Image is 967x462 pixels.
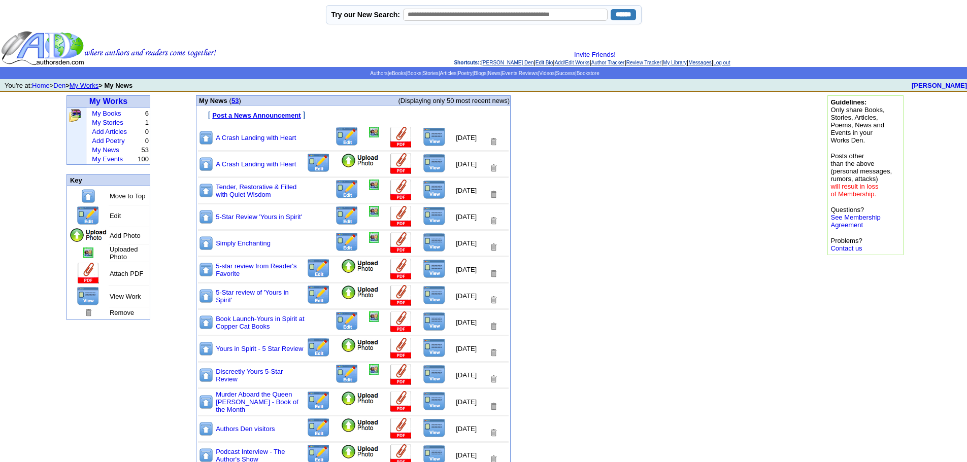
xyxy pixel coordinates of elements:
a: Discreetly Yours 5-Star Review [216,368,283,383]
b: > My News [98,82,132,89]
a: My Works [89,97,127,105]
img: Add Attachment (PDF or .DOC) [389,180,413,201]
img: Edit this Title [307,391,330,411]
font: ] [303,111,305,119]
font: [DATE] [456,425,477,433]
img: Removes this Title [489,295,498,305]
a: Log out [713,60,730,65]
span: ) [239,97,241,104]
img: Removes this Title [489,216,498,226]
img: Add Photo [341,153,379,168]
img: View this Title [423,312,446,331]
font: Key [70,176,82,184]
a: See Membership Agreement [830,214,880,229]
a: A Crash Landing with Heart [216,134,296,141]
a: Authors Den visitors [216,425,275,433]
img: Add Photo [341,391,379,406]
a: Bookstore [577,70,599,76]
a: Add Poetry [92,137,124,145]
img: Removes this Title [489,190,498,199]
b: Guidelines: [830,98,866,106]
img: Edit this Title [335,127,359,147]
img: Add Attachment (PDF or .DOC) [389,418,413,440]
img: Add/Remove Photo [83,247,93,258]
img: Add Attachment (PDF or .DOC) [389,338,413,360]
a: Success [556,70,575,76]
img: View this Title [423,180,446,199]
img: Add Attachment (PDF or .DOC) [389,206,413,228]
img: Edit this Title [335,364,359,384]
img: Removes this Title [489,402,498,411]
img: Edit this Title [76,206,100,226]
a: Add/Edit Works [555,60,590,65]
img: Move to top [198,341,214,357]
font: [DATE] [456,160,477,168]
img: Add/Remove Photo [369,206,379,217]
b: > [65,82,70,89]
a: My News [92,146,119,154]
img: Edit this Title [335,311,359,331]
a: Messages [688,60,712,65]
a: Book Launch-Yours in Spirit at Copper Cat Books [216,315,304,330]
a: Den [53,82,65,89]
a: My Stories [92,119,123,126]
img: Add Photo [341,285,379,300]
font: 0 [145,128,149,135]
a: 5-Star Review 'Yours in Spirit' [216,213,302,221]
img: Edit this Title [307,259,330,278]
label: Try our New Search: [331,11,400,19]
img: header_logo2.gif [1,30,216,66]
font: Questions? [830,206,880,229]
img: Move to top [198,262,214,277]
img: View this Title [423,338,446,358]
a: 53 [231,97,239,104]
a: Invite Friends! [574,51,616,58]
a: [PERSON_NAME] [912,82,967,89]
div: : | | | | | | | [218,51,966,66]
img: Add Attachment (PDF or .DOC) [389,259,413,280]
font: Problems? [830,237,862,252]
a: Home [32,82,50,89]
font: [DATE] [456,239,477,247]
img: Move to top [81,188,96,204]
font: [DATE] [456,292,477,300]
img: Move to top [198,209,214,225]
img: View this Title [423,418,446,438]
a: eBooks [389,70,406,76]
font: Only share Books, Stories, Articles, Poems, News and Events in your Works Den. [830,98,884,144]
img: Removes this Title [489,163,498,173]
img: Move to top [198,421,214,437]
img: Move to top [198,156,214,172]
font: My News [199,97,227,104]
img: Add Attachment (PDF or .DOC) [389,364,413,386]
span: (Displaying only 50 most recent news) [398,97,510,104]
img: Edit this Title [335,180,359,199]
a: Books [407,70,421,76]
img: Add/Remove Photo [369,311,379,322]
font: [DATE] [456,345,477,352]
img: Edit this Title [307,153,330,173]
img: Add Attachment (PDF or .DOC) [389,153,413,175]
font: 100 [138,155,149,163]
img: Removes this Title [489,269,498,278]
img: View this Title [423,154,446,173]
font: [DATE] [456,318,477,326]
font: [DATE] [456,213,477,221]
a: Yours in Spirit - 5 Star Review [216,345,303,352]
font: 0 [145,137,149,145]
img: Add Attachment [77,263,100,285]
img: Add Photo [341,259,379,274]
img: Move to top [198,288,214,304]
a: Tender, Restorative & Filled with Quiet Wisdom [216,183,296,198]
img: Move to top [198,130,214,146]
span: ( [229,97,231,104]
a: My Works [70,82,99,89]
img: Add Photo [341,444,379,459]
font: Edit [110,212,121,220]
a: Author Tracker [591,60,625,65]
a: Post a News Announcement [212,111,301,119]
img: Add Photo [69,228,108,243]
a: A Crash Landing with Heart [216,160,296,168]
a: 5-Star review of 'Yours in Spirit' [216,289,289,304]
img: Removes this Title [489,428,498,438]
